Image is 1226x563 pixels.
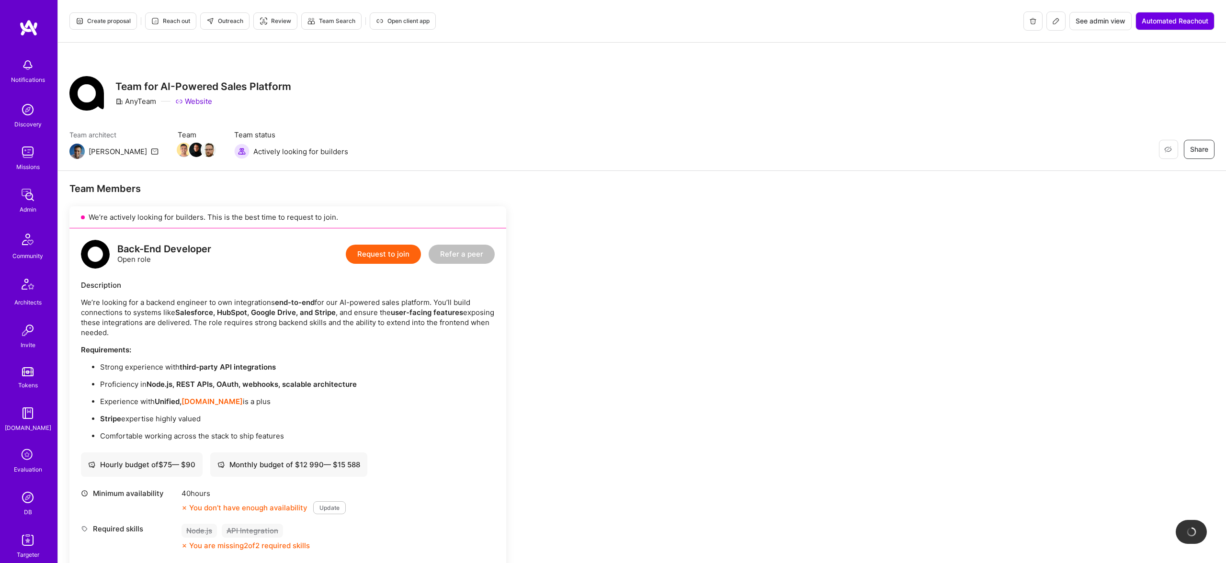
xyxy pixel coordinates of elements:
button: Outreach [200,12,250,30]
i: icon Cash [88,461,95,468]
i: icon Proposal [76,17,83,25]
img: Admin Search [18,488,37,507]
img: admin teamwork [18,185,37,204]
img: bell [18,56,37,75]
a: Team Member Avatar [190,142,203,158]
div: You don’t have enough availability [182,503,307,513]
span: Team architect [69,130,159,140]
img: teamwork [18,143,37,162]
div: Tokens [18,380,38,390]
span: Review [260,17,291,25]
div: Targeter [17,550,39,560]
div: Description [81,280,495,290]
button: Reach out [145,12,196,30]
span: Reach out [151,17,190,25]
img: Invite [18,321,37,340]
span: Outreach [206,17,243,25]
h3: Team for AI-Powered Sales Platform [115,80,291,92]
i: icon Mail [151,147,159,155]
div: DB [24,507,32,517]
button: Create proposal [69,12,137,30]
img: Team Member Avatar [202,143,216,157]
div: Minimum availability [81,488,177,498]
div: Discovery [14,119,42,129]
span: Team status [234,130,348,140]
button: Automated Reachout [1135,12,1215,30]
img: tokens [22,367,34,376]
i: icon Clock [81,490,88,497]
span: See admin view [1076,16,1125,26]
button: Review [253,12,297,30]
div: Invite [21,340,35,350]
i: icon Targeter [260,17,267,25]
strong: third-party API integrations [180,362,276,372]
img: discovery [18,100,37,119]
button: Open client app [370,12,436,30]
button: Request to join [346,245,421,264]
i: icon CompanyGray [115,98,123,105]
p: We’re looking for a backend engineer to own integrations for our AI-powered sales platform. You’l... [81,297,495,338]
div: 40 hours [182,488,346,498]
strong: user-facing features [391,308,463,317]
div: Evaluation [14,464,42,474]
p: Strong experience with [100,362,495,372]
strong: Salesforce, HubSpot, Google Drive, and Stripe [175,308,336,317]
i: icon CloseOrange [182,505,187,511]
div: Node.js [182,524,217,538]
strong: end-to-end [275,298,315,307]
strong: Requirements: [81,345,131,354]
i: icon Tag [81,525,88,532]
p: Comfortable working across the stack to ship features [100,431,495,441]
p: Experience with is a plus [100,396,495,406]
div: Missions [16,162,40,172]
img: logo [81,240,110,269]
img: Actively looking for builders [234,144,250,159]
img: Skill Targeter [18,530,37,550]
span: Actively looking for builders [253,146,348,157]
div: You are missing 2 of 2 required skills [189,540,310,551]
img: Company Logo [69,76,104,111]
img: loading [1186,526,1197,538]
i: icon CloseOrange [182,543,187,549]
img: Team Member Avatar [189,143,204,157]
strong: Unified, [155,397,182,406]
a: Team Member Avatar [203,142,215,158]
img: Community [16,228,39,251]
span: Team Search [307,17,355,25]
span: Create proposal [76,17,131,25]
div: Admin [20,204,36,214]
img: Team Architect [69,144,85,159]
img: guide book [18,404,37,423]
div: Back-End Developer [117,244,211,254]
div: Open role [117,244,211,264]
span: Share [1190,145,1208,154]
i: icon SelectionTeam [19,446,37,464]
strong: Node.js, REST APIs, OAuth, webhooks, scalable architecture [147,380,357,389]
div: Monthly budget of $ 12 990 — $ 15 588 [217,460,360,470]
button: Refer a peer [429,245,495,264]
span: Automated Reachout [1142,16,1208,26]
i: icon Cash [217,461,225,468]
div: Notifications [11,75,45,85]
p: expertise highly valued [100,414,495,424]
div: API Integration [222,524,283,538]
div: AnyTeam [115,96,156,106]
a: [DOMAIN_NAME] [182,397,243,406]
div: [DOMAIN_NAME] [5,423,51,433]
div: Community [12,251,43,261]
div: [PERSON_NAME] [89,146,147,157]
button: Share [1184,140,1215,159]
div: Required skills [81,524,177,534]
button: Team Search [301,12,362,30]
div: Architects [14,297,42,307]
i: icon EyeClosed [1164,146,1172,153]
div: Team Members [69,182,506,195]
div: We’re actively looking for builders. This is the best time to request to join. [69,206,506,228]
button: Update [313,501,346,514]
strong: Stripe [100,414,121,423]
button: See admin view [1069,12,1132,30]
img: Architects [16,274,39,297]
p: Proficiency in [100,379,495,389]
a: Website [175,96,212,106]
